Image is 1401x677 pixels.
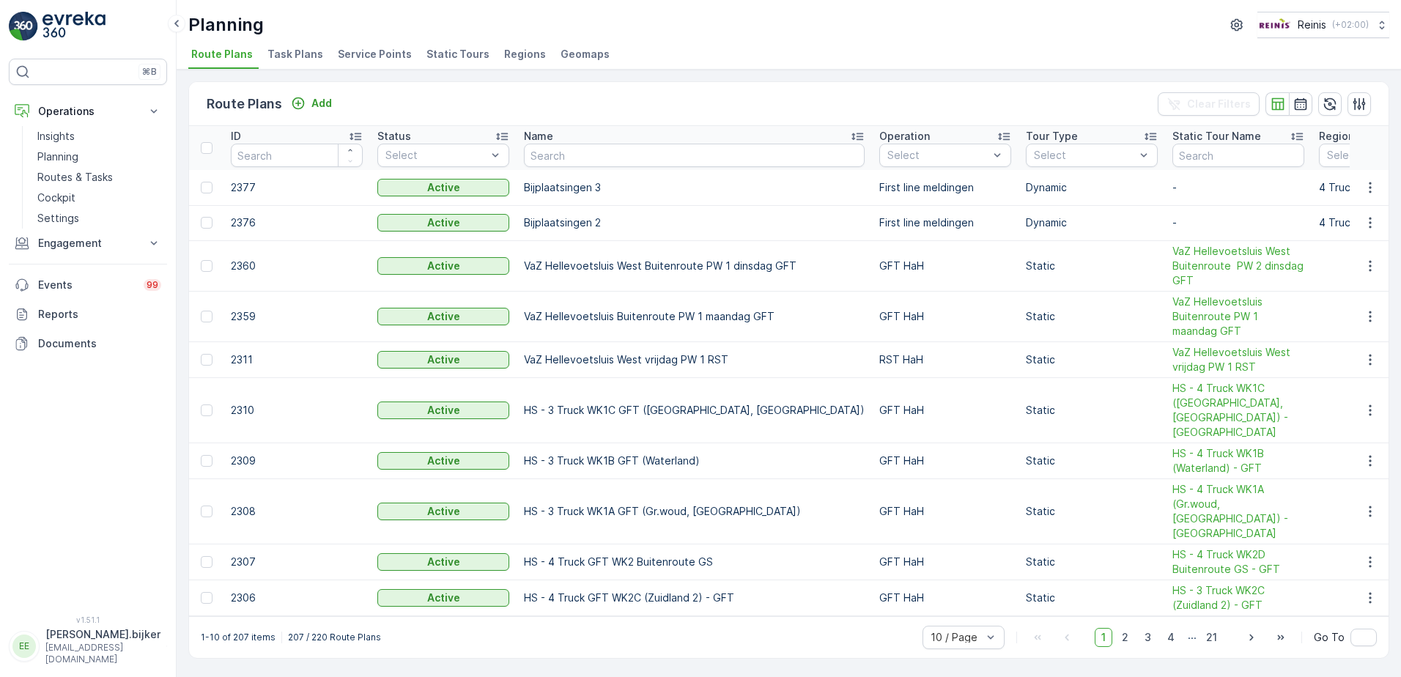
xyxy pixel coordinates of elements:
p: VaZ Hellevoetsluis West Buitenroute PW 1 dinsdag GFT [524,259,865,273]
p: [PERSON_NAME].bijker [45,627,160,642]
p: Bijplaatsingen 3 [524,180,865,195]
p: Operation [879,129,930,144]
span: 21 [1199,628,1224,647]
p: Active [427,555,460,569]
p: Reports [38,307,161,322]
button: Active [377,351,509,369]
span: 1 [1095,628,1112,647]
p: Name [524,129,553,144]
a: Documents [9,329,167,358]
button: Active [377,402,509,419]
p: 2308 [231,504,363,519]
p: Reinis [1298,18,1326,32]
button: Active [377,452,509,470]
button: Engagement [9,229,167,258]
span: HS - 4 Truck WK1A (Gr.woud, [GEOGRAPHIC_DATA]) - [GEOGRAPHIC_DATA] [1172,482,1304,541]
a: HS - 4 Truck WK1A (Gr.woud, Maaswijk Oost) - GFT [1172,482,1304,541]
p: GFT HaH [879,309,1011,324]
p: Select [1034,148,1135,163]
a: Cockpit [32,188,167,208]
p: Cockpit [37,190,75,205]
p: Active [427,180,460,195]
p: HS - 3 Truck WK1A GFT (Gr.woud, [GEOGRAPHIC_DATA]) [524,504,865,519]
p: Routes & Tasks [37,170,113,185]
div: Toggle Row Selected [201,592,212,604]
p: HS - 4 Truck GFT WK2 Buitenroute GS [524,555,865,569]
span: Task Plans [267,47,323,62]
a: Settings [32,208,167,229]
img: Reinis-Logo-Vrijstaand_Tekengebied-1-copy2_aBO4n7j.png [1257,17,1292,33]
a: VaZ Hellevoetsluis West Buitenroute PW 2 dinsdag GFT [1172,244,1304,288]
button: Add [285,95,338,112]
a: HS - 3 Truck WK2C (Zuidland 2) - GFT [1172,583,1304,613]
p: Static [1026,555,1158,569]
button: Active [377,179,509,196]
p: Bijplaatsingen 2 [524,215,865,230]
p: 2310 [231,403,363,418]
p: 2377 [231,180,363,195]
p: 207 / 220 Route Plans [288,632,381,643]
img: logo [9,12,38,41]
span: 3 [1138,628,1158,647]
div: Toggle Row Selected [201,311,212,322]
div: Toggle Row Selected [201,506,212,517]
p: Dynamic [1026,215,1158,230]
p: Active [427,403,460,418]
button: Active [377,503,509,520]
a: Reports [9,300,167,329]
span: Static Tours [426,47,489,62]
a: Events99 [9,270,167,300]
p: Static [1026,504,1158,519]
p: First line meldingen [879,215,1011,230]
p: Static [1026,403,1158,418]
a: Insights [32,126,167,147]
p: GFT HaH [879,259,1011,273]
p: Planning [37,149,78,164]
a: Planning [32,147,167,167]
p: 2311 [231,352,363,367]
p: 2360 [231,259,363,273]
p: Operations [38,104,138,119]
button: Active [377,257,509,275]
p: Add [311,96,332,111]
p: Events [38,278,135,292]
span: VaZ Hellevoetsluis West vrijdag PW 1 RST [1172,345,1304,374]
button: Operations [9,97,167,126]
p: HS - 4 Truck GFT WK2C (Zuidland 2) - GFT [524,591,865,605]
p: First line meldingen [879,180,1011,195]
p: GFT HaH [879,591,1011,605]
p: ( +02:00 ) [1332,19,1369,31]
p: [EMAIL_ADDRESS][DOMAIN_NAME] [45,642,160,665]
p: GFT HaH [879,403,1011,418]
span: HS - 4 Truck WK1B (Waterland) - GFT [1172,446,1304,476]
p: GFT HaH [879,504,1011,519]
input: Search [231,144,363,167]
div: Toggle Row Selected [201,556,212,568]
span: HS - 4 Truck WK1C ([GEOGRAPHIC_DATA], [GEOGRAPHIC_DATA]) - [GEOGRAPHIC_DATA] [1172,381,1304,440]
input: Search [1172,144,1304,167]
p: 99 [147,279,158,291]
p: Active [427,215,460,230]
div: Toggle Row Selected [201,217,212,229]
span: Geomaps [561,47,610,62]
p: Engagement [38,236,138,251]
p: 1-10 of 207 items [201,632,276,643]
span: Service Points [338,47,412,62]
a: HS - 4 Truck WK2D Buitenroute GS - GFT [1172,547,1304,577]
div: Toggle Row Selected [201,455,212,467]
p: Static [1026,454,1158,468]
p: Tour Type [1026,129,1078,144]
p: ⌘B [142,66,157,78]
p: Active [427,309,460,324]
p: Static [1026,259,1158,273]
p: Static [1026,309,1158,324]
span: 4 [1161,628,1181,647]
span: Route Plans [191,47,253,62]
div: EE [12,635,36,658]
p: GFT HaH [879,454,1011,468]
p: Select [385,148,487,163]
p: 2359 [231,309,363,324]
a: VaZ Hellevoetsluis Buitenroute PW 1 maandag GFT [1172,295,1304,338]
